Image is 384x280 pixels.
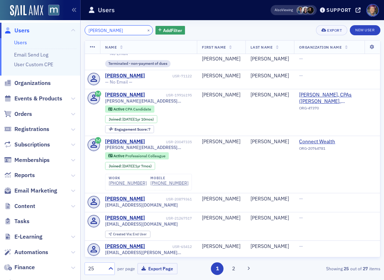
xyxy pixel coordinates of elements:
a: [PERSON_NAME] [105,243,145,250]
span: — [299,72,303,79]
div: Terminated - non-payment of dues [105,60,171,67]
span: Joined : [109,164,122,168]
div: ORG-20764781 [299,146,365,153]
a: Tasks [4,217,30,225]
div: USR-19916195 [146,93,192,98]
span: [PERSON_NAME][EMAIL_ADDRESS][DOMAIN_NAME] [105,145,192,150]
div: [PERSON_NAME] [202,139,240,145]
div: USR-20879361 [146,197,192,202]
span: Subscriptions [14,141,50,149]
div: [PERSON_NAME] [250,215,289,221]
span: Created Via : [113,232,133,236]
span: Active [113,153,125,158]
a: Email Marketing [4,187,57,195]
h1: Users [98,6,115,14]
a: [PERSON_NAME], CPAs ([PERSON_NAME], [GEOGRAPHIC_DATA]) [299,92,375,104]
span: Lauren McDonough [307,6,314,14]
span: Email Marketing [14,187,57,195]
img: SailAMX [10,5,43,17]
button: Export Page [137,263,177,274]
div: USR-20047335 [146,140,192,144]
div: ORG-47370 [299,106,375,113]
span: Chris Dougherty [297,6,304,14]
a: [PERSON_NAME] [105,139,145,145]
span: Orders [14,110,32,118]
div: 7 [114,127,151,131]
a: Active CPA Candidate [108,107,151,112]
div: [PERSON_NAME] [202,56,240,62]
a: Users [4,27,30,35]
span: [EMAIL_ADDRESS][DOMAIN_NAME] [105,221,178,227]
strong: 25 [343,265,350,272]
span: Content [14,202,35,210]
div: [PHONE_NUMBER] [150,180,189,186]
div: Active: Active: CPA Candidate [105,105,154,113]
span: [EMAIL_ADDRESS][PERSON_NAME][DOMAIN_NAME] [105,250,192,255]
span: Professional Colleague [125,153,166,158]
div: [PERSON_NAME] [202,243,240,250]
button: AddFilter [155,26,185,35]
span: First Name [202,45,226,50]
button: 1 [211,262,223,275]
span: Joined : [109,117,122,122]
div: [PERSON_NAME] [250,139,289,145]
a: [PERSON_NAME] [105,215,145,221]
img: SailAMX [48,5,59,16]
div: [PERSON_NAME] [105,92,145,98]
div: USR-21267517 [146,216,192,221]
button: Export [316,25,347,35]
div: (1yr 7mos) [122,164,152,168]
a: Events & Products [4,95,62,103]
button: 2 [227,262,240,275]
span: E-Learning [14,233,42,241]
a: Finance [4,263,35,271]
div: [PERSON_NAME] [202,215,240,221]
span: Viewing [275,8,293,13]
div: Support [326,7,351,13]
div: USR-71122 [146,74,192,78]
div: [PERSON_NAME] [250,92,289,98]
label: per page [117,265,135,272]
span: [DATE] [122,163,134,168]
span: — No Email — [105,79,132,85]
span: Add Filter [163,27,182,33]
span: William H. Davis, P.A., CPAs (Glen Burnie, MD) [299,92,375,104]
div: [PERSON_NAME] [250,243,289,250]
div: [PERSON_NAME] [202,196,240,202]
span: [EMAIL_ADDRESS][DOMAIN_NAME] [105,202,178,208]
span: Events & Products [14,95,62,103]
span: Active [113,107,125,112]
span: Reports [14,171,35,179]
a: New User [350,25,380,35]
a: Subscriptions [4,141,50,149]
div: Active: Active: Professional Colleague [105,152,169,159]
div: Also [275,8,281,12]
a: View Homepage [43,5,59,17]
span: Finance [14,263,35,271]
div: [PERSON_NAME] [250,196,289,202]
strong: 27 [362,265,369,272]
button: × [145,27,152,33]
div: mobile [150,176,189,180]
span: Profile [366,4,379,17]
div: (1yr 10mos) [122,117,154,122]
a: [PERSON_NAME] [105,73,145,79]
a: Automations [4,248,48,256]
div: [PERSON_NAME] [105,196,145,202]
a: Email Send Log [14,51,48,58]
div: Joined: 2024-02-12 00:00:00 [105,162,155,170]
a: Reports [4,171,35,179]
a: [PHONE_NUMBER] [109,180,147,186]
a: Users [14,39,27,46]
span: Organization Name [299,45,342,50]
a: Memberships [4,156,50,164]
div: Joined: 2023-11-01 00:00:00 [105,115,157,123]
a: Active Professional Colleague [108,153,166,158]
span: Last Name [250,45,272,50]
div: 25 [88,265,104,272]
